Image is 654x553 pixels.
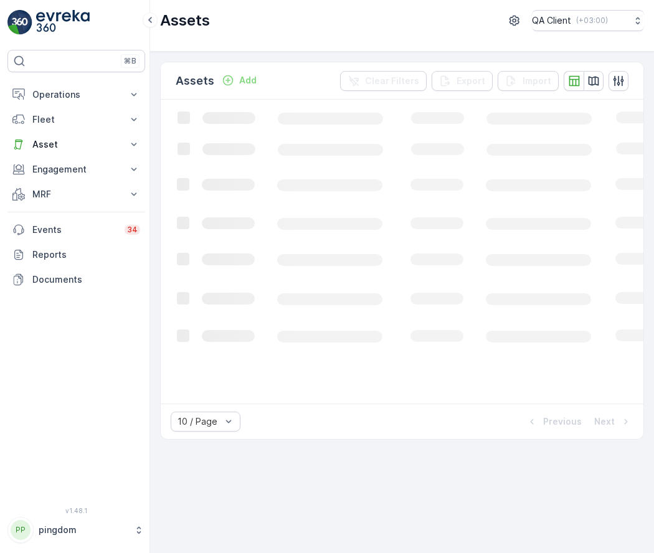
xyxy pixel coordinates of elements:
[523,75,551,87] p: Import
[39,524,128,536] p: pingdom
[340,71,427,91] button: Clear Filters
[160,11,210,31] p: Assets
[498,71,559,91] button: Import
[7,107,145,132] button: Fleet
[7,10,32,35] img: logo
[217,73,262,88] button: Add
[432,71,493,91] button: Export
[32,248,140,261] p: Reports
[176,72,214,90] p: Assets
[543,415,582,428] p: Previous
[32,113,120,126] p: Fleet
[32,163,120,176] p: Engagement
[532,10,644,31] button: QA Client(+03:00)
[7,217,145,242] a: Events34
[32,224,117,236] p: Events
[457,75,485,87] p: Export
[7,517,145,543] button: PPpingdom
[7,157,145,182] button: Engagement
[7,82,145,107] button: Operations
[7,507,145,514] span: v 1.48.1
[124,56,136,66] p: ⌘B
[524,414,583,429] button: Previous
[32,188,120,201] p: MRF
[7,132,145,157] button: Asset
[593,414,633,429] button: Next
[36,10,90,35] img: logo_light-DOdMpM7g.png
[7,242,145,267] a: Reports
[7,182,145,207] button: MRF
[594,415,615,428] p: Next
[7,267,145,292] a: Documents
[365,75,419,87] p: Clear Filters
[32,138,120,151] p: Asset
[532,14,571,27] p: QA Client
[32,273,140,286] p: Documents
[32,88,120,101] p: Operations
[127,225,138,235] p: 34
[576,16,608,26] p: ( +03:00 )
[239,74,257,87] p: Add
[11,520,31,540] div: PP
